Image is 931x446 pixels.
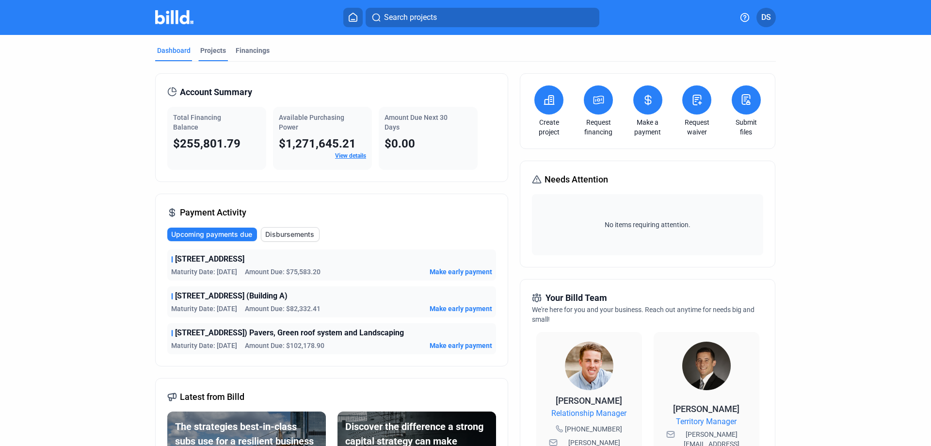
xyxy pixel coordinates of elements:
[532,117,566,137] a: Create project
[581,117,615,137] a: Request financing
[430,341,492,350] button: Make early payment
[173,137,241,150] span: $255,801.79
[180,85,252,99] span: Account Summary
[682,342,731,390] img: Territory Manager
[171,230,252,239] span: Upcoming payments due
[366,8,599,27] button: Search projects
[556,396,622,406] span: [PERSON_NAME]
[384,12,437,23] span: Search projects
[631,117,665,137] a: Make a payment
[245,341,324,350] span: Amount Due: $102,178.90
[167,228,257,241] button: Upcoming payments due
[676,416,737,428] span: Territory Manager
[551,408,626,419] span: Relationship Manager
[236,46,270,55] div: Financings
[279,137,356,150] span: $1,271,645.21
[261,227,320,242] button: Disbursements
[761,12,771,23] span: DS
[279,114,344,131] span: Available Purchasing Power
[155,10,193,24] img: Billd Company Logo
[171,341,237,350] span: Maturity Date: [DATE]
[173,114,221,131] span: Total Financing Balance
[545,173,608,186] span: Needs Attention
[536,220,759,230] span: No items requiring attention.
[265,230,314,239] span: Disbursements
[175,253,244,265] span: [STREET_ADDRESS]
[532,306,754,323] span: We're here for you and your business. Reach out anytime for needs big and small!
[245,304,321,314] span: Amount Due: $82,332.41
[385,137,415,150] span: $0.00
[680,117,714,137] a: Request waiver
[729,117,763,137] a: Submit files
[175,290,288,302] span: [STREET_ADDRESS] (Building A)
[180,390,244,404] span: Latest from Billd
[245,267,321,277] span: Amount Due: $75,583.20
[430,267,492,277] button: Make early payment
[673,404,739,414] span: [PERSON_NAME]
[385,114,448,131] span: Amount Due Next 30 Days
[565,342,613,390] img: Relationship Manager
[175,327,404,339] span: [STREET_ADDRESS]) Pavers, Green roof system and Landscaping
[180,206,246,219] span: Payment Activity
[171,267,237,277] span: Maturity Date: [DATE]
[430,304,492,314] button: Make early payment
[157,46,191,55] div: Dashboard
[565,424,622,434] span: [PHONE_NUMBER]
[200,46,226,55] div: Projects
[756,8,776,27] button: DS
[335,152,366,159] a: View details
[171,304,237,314] span: Maturity Date: [DATE]
[546,291,607,305] span: Your Billd Team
